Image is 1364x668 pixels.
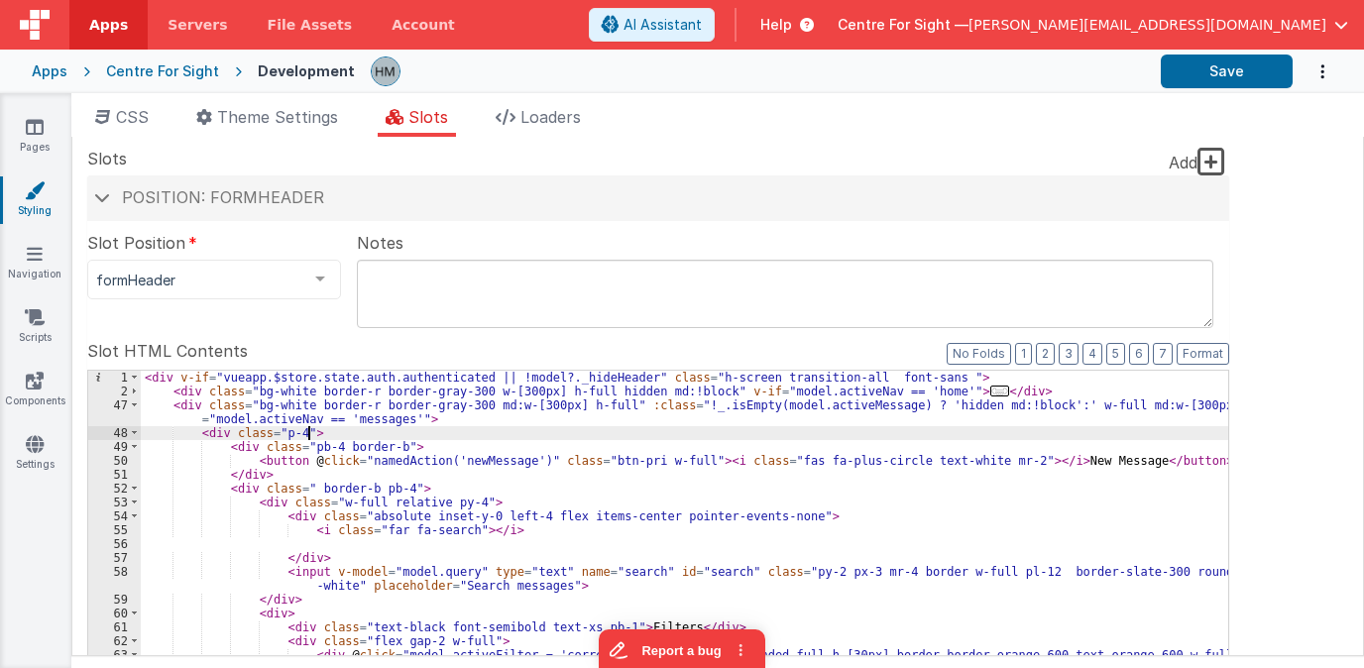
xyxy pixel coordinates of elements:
[1177,343,1229,365] button: Format
[122,187,324,207] span: Position: formHeader
[88,565,141,593] div: 58
[968,15,1326,35] span: [PERSON_NAME][EMAIL_ADDRESS][DOMAIN_NAME]
[520,107,581,127] span: Loaders
[1129,343,1149,365] button: 6
[838,15,968,35] span: Centre For Sight —
[1161,55,1293,88] button: Save
[372,57,399,85] img: 1b65a3e5e498230d1b9478315fee565b
[88,454,141,468] div: 50
[408,107,448,127] span: Slots
[1169,153,1197,172] span: Add
[32,61,67,81] div: Apps
[106,61,219,81] div: Centre For Sight
[268,15,353,35] span: File Assets
[947,343,1011,365] button: No Folds
[1082,343,1102,365] button: 4
[88,509,141,523] div: 54
[1293,52,1332,92] button: Options
[990,386,1010,396] span: ...
[88,523,141,537] div: 55
[88,537,141,551] div: 56
[88,607,141,620] div: 60
[88,496,141,509] div: 53
[88,426,141,440] div: 48
[258,61,355,81] div: Development
[838,15,1348,35] button: Centre For Sight — [PERSON_NAME][EMAIL_ADDRESS][DOMAIN_NAME]
[87,147,127,170] span: Slots
[1106,343,1125,365] button: 5
[116,107,149,127] span: CSS
[88,440,141,454] div: 49
[217,107,338,127] span: Theme Settings
[88,634,141,648] div: 62
[1015,343,1032,365] button: 1
[88,371,141,385] div: 1
[589,8,715,42] button: AI Assistant
[87,231,185,255] span: Slot Position
[88,385,141,398] div: 2
[357,231,403,255] span: Notes
[1036,343,1055,365] button: 2
[88,551,141,565] div: 57
[88,468,141,482] div: 51
[1059,343,1079,365] button: 3
[760,15,792,35] span: Help
[1153,343,1173,365] button: 7
[624,15,702,35] span: AI Assistant
[88,593,141,607] div: 59
[168,15,227,35] span: Servers
[88,398,141,426] div: 47
[89,15,128,35] span: Apps
[87,339,248,363] span: Slot HTML Contents
[96,271,300,290] span: formHeader
[88,620,141,634] div: 61
[88,482,141,496] div: 52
